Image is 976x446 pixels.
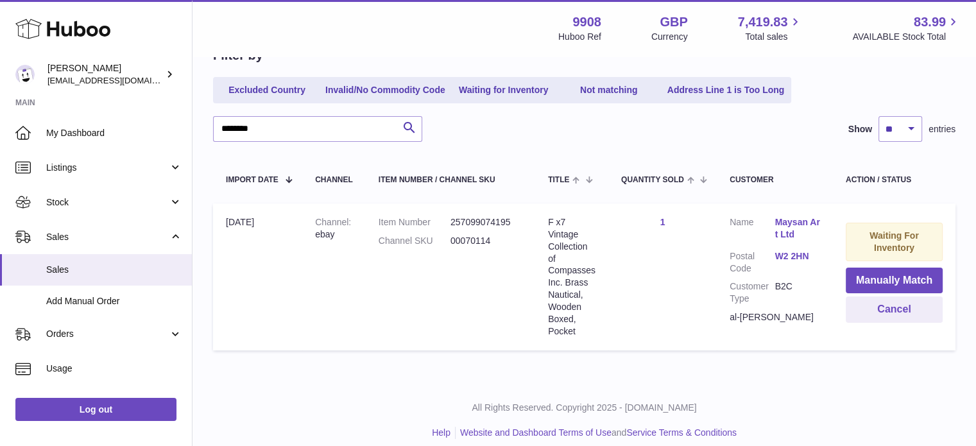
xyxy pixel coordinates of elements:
[651,31,688,43] div: Currency
[46,162,169,174] span: Listings
[914,13,946,31] span: 83.99
[730,311,820,323] div: al-[PERSON_NAME]
[852,31,961,43] span: AVAILABLE Stock Total
[730,176,820,184] div: Customer
[745,31,802,43] span: Total sales
[660,217,665,227] a: 1
[730,280,775,305] dt: Customer Type
[46,196,169,209] span: Stock
[226,176,278,184] span: Import date
[46,127,182,139] span: My Dashboard
[548,176,569,184] span: Title
[216,80,318,101] a: Excluded Country
[46,231,169,243] span: Sales
[379,235,450,247] dt: Channel SKU
[846,268,943,294] button: Manually Match
[46,295,182,307] span: Add Manual Order
[775,216,819,241] a: Maysan Art Ltd
[775,280,819,305] dd: B2C
[315,217,351,227] strong: Channel
[315,216,353,241] div: ebay
[46,363,182,375] span: Usage
[47,62,163,87] div: [PERSON_NAME]
[456,427,737,439] li: and
[929,123,955,135] span: entries
[660,13,687,31] strong: GBP
[450,216,522,228] dd: 257099074195
[869,230,918,253] strong: Waiting For Inventory
[460,427,612,438] a: Website and Dashboard Terms of Use
[558,80,660,101] a: Not matching
[15,65,35,84] img: internalAdmin-9908@internal.huboo.com
[321,80,450,101] a: Invalid/No Commodity Code
[848,123,872,135] label: Show
[548,216,595,338] div: F x7 Vintage Collection of Compasses Inc. Brass Nautical, Wooden Boxed, Pocket
[452,80,555,101] a: Waiting for Inventory
[738,13,803,43] a: 7,419.83 Total sales
[15,398,176,421] a: Log out
[846,176,943,184] div: Action / Status
[846,296,943,323] button: Cancel
[730,216,775,244] dt: Name
[663,80,789,101] a: Address Line 1 is Too Long
[213,203,302,350] td: [DATE]
[432,427,450,438] a: Help
[379,176,522,184] div: Item Number / Channel SKU
[775,250,819,262] a: W2 2HN
[46,264,182,276] span: Sales
[730,250,775,275] dt: Postal Code
[621,176,684,184] span: Quantity Sold
[558,31,601,43] div: Huboo Ref
[626,427,737,438] a: Service Terms & Conditions
[47,75,189,85] span: [EMAIL_ADDRESS][DOMAIN_NAME]
[203,402,966,414] p: All Rights Reserved. Copyright 2025 - [DOMAIN_NAME]
[315,176,353,184] div: Channel
[450,235,522,247] dd: 00070114
[572,13,601,31] strong: 9908
[852,13,961,43] a: 83.99 AVAILABLE Stock Total
[46,328,169,340] span: Orders
[379,216,450,228] dt: Item Number
[738,13,788,31] span: 7,419.83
